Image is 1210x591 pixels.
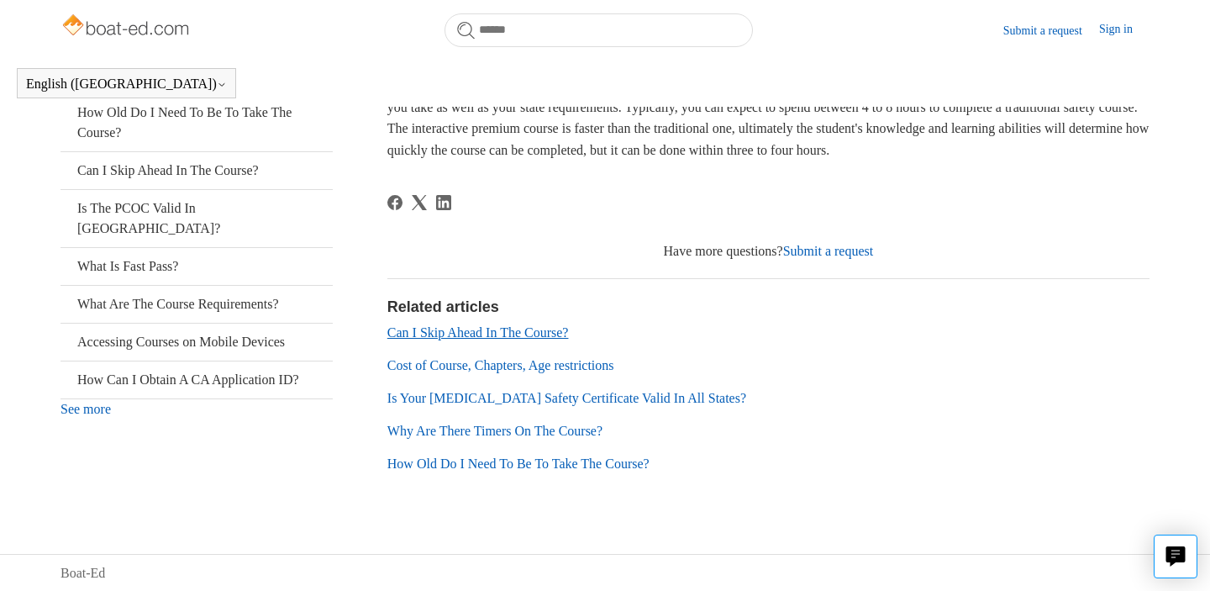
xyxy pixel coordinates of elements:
[387,296,1149,319] h2: Related articles
[436,195,451,210] svg: Share this page on LinkedIn
[387,358,614,372] a: Cost of Course, Chapters, Age restrictions
[387,195,402,210] svg: Share this page on Facebook
[387,195,402,210] a: Facebook
[60,94,333,151] a: How Old Do I Need To Be To Take The Course?
[387,325,569,340] a: Can I Skip Ahead In The Course?
[1003,22,1099,40] a: Submit a request
[387,391,746,405] a: Is Your [MEDICAL_DATA] Safety Certificate Valid In All States?
[60,324,333,361] a: Accessing Courses on Mobile Devices
[60,286,333,323] a: What Are The Course Requirements?
[26,77,227,92] button: English ([GEOGRAPHIC_DATA])
[60,563,105,583] a: Boat-Ed
[387,456,650,471] a: How Old Do I Need To Be To Take The Course?
[387,424,602,438] a: Why Are There Timers On The Course?
[60,190,333,247] a: Is The PCOC Valid In [GEOGRAPHIC_DATA]?
[445,13,753,47] input: Search
[60,248,333,285] a: What Is Fast Pass?
[412,195,427,210] svg: Share this page on X Corp
[60,361,333,398] a: How Can I Obtain A CA Application ID?
[387,241,1149,261] div: Have more questions?
[60,10,194,44] img: Boat-Ed Help Center home page
[60,152,333,189] a: Can I Skip Ahead In The Course?
[60,402,111,416] a: See more
[1099,20,1149,40] a: Sign in
[1154,535,1197,578] button: Live chat
[436,195,451,210] a: LinkedIn
[783,244,874,258] a: Submit a request
[387,75,1149,161] p: Some courses will be longer than others due to state or provincial requirements. The amount of ch...
[412,195,427,210] a: X Corp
